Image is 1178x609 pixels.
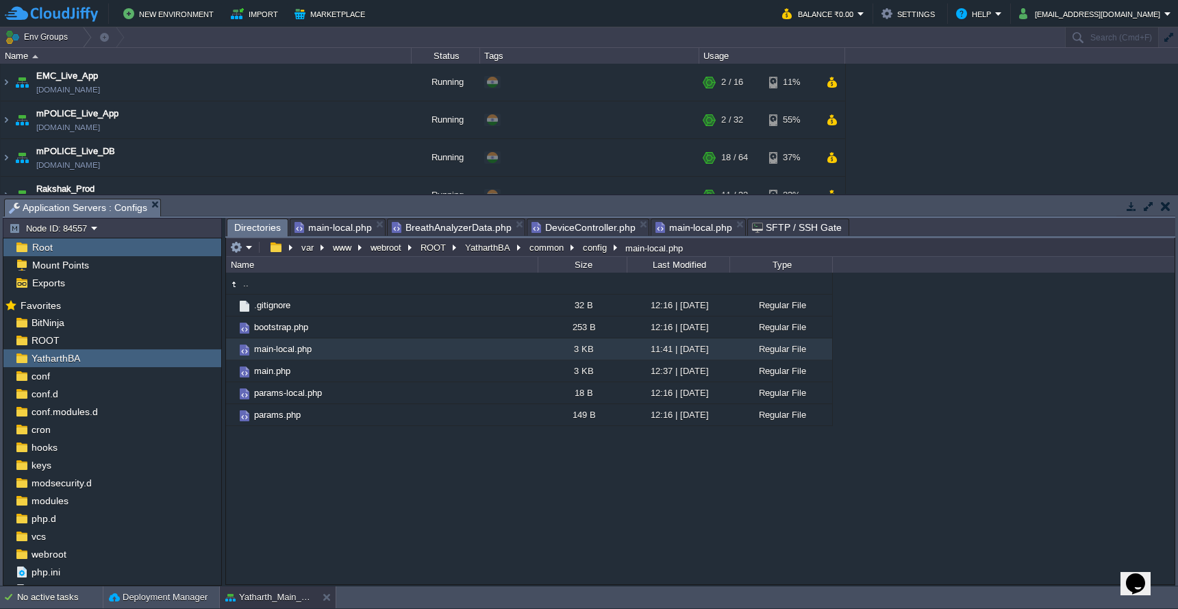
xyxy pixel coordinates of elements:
[294,5,369,22] button: Marketplace
[123,5,218,22] button: New Environment
[29,512,58,525] a: php.d
[29,566,62,578] a: php.ini
[241,277,251,289] span: ..
[29,530,48,543] a: vcs
[769,101,814,138] div: 55%
[36,83,100,97] a: [DOMAIN_NAME]
[628,257,729,273] div: Last Modified
[531,219,636,236] span: DeviceController.php
[29,334,62,347] a: ROOT
[17,586,103,608] div: No active tasks
[1019,5,1164,22] button: [EMAIL_ADDRESS][DOMAIN_NAME]
[237,343,252,358] img: AMDAwAAAACH5BAEAAAAALAAAAAABAAEAAAICRAEAOw==
[731,257,832,273] div: Type
[29,548,68,560] a: webroot
[769,139,814,176] div: 37%
[538,295,627,316] div: 32 B
[539,257,627,273] div: Size
[9,199,147,216] span: Application Servers : Configs
[721,177,748,214] div: 11 / 32
[387,219,525,236] li: /var/www/webroot/ROOT/api/frontend/models/BreathAnalyzerData.php
[299,241,317,253] button: var
[237,408,252,423] img: AMDAwAAAACH5BAEAAAAALAAAAAABAAEAAAICRAEAOw==
[729,360,832,382] div: Regular File
[225,591,312,604] button: Yatharth_Main_NMC
[29,584,92,596] a: redeploy.conf
[655,219,733,236] span: main-local.php
[29,370,52,382] span: conf
[237,299,252,314] img: AMDAwAAAACH5BAEAAAAALAAAAAABAAEAAAICRAEAOw==
[412,64,480,101] div: Running
[412,139,480,176] div: Running
[581,241,610,253] button: config
[252,387,324,399] span: params-local.php
[29,459,53,471] a: keys
[729,316,832,338] div: Regular File
[527,241,567,253] button: common
[226,295,237,316] img: AMDAwAAAACH5BAEAAAAALAAAAAABAAEAAAICRAEAOw==
[252,343,314,355] span: main-local.php
[769,177,814,214] div: 23%
[252,365,292,377] a: main.php
[290,219,386,236] li: /var/www/webroot/ROOT/api/common/config/main-local.php
[881,5,939,22] button: Settings
[729,295,832,316] div: Regular File
[627,360,729,382] div: 12:37 | [DATE]
[237,321,252,336] img: AMDAwAAAACH5BAEAAAAALAAAAAABAAEAAAICRAEAOw==
[700,48,844,64] div: Usage
[226,316,237,338] img: AMDAwAAAACH5BAEAAAAALAAAAAABAAEAAAICRAEAOw==
[651,219,747,236] li: /var/www/webroot/ROOT/YatharthBA/common/config/main-local.php
[721,101,743,138] div: 2 / 32
[29,388,60,400] span: conf.d
[5,27,73,47] button: Env Groups
[538,404,627,425] div: 149 B
[29,316,66,329] span: BitNinja
[627,404,729,425] div: 12:16 | [DATE]
[252,409,303,421] a: params.php
[227,257,538,273] div: Name
[331,241,355,253] button: www
[36,158,100,172] span: [DOMAIN_NAME]
[18,300,63,311] a: Favorites
[769,64,814,101] div: 11%
[481,48,699,64] div: Tags
[226,404,237,425] img: AMDAwAAAACH5BAEAAAAALAAAAAABAAEAAAICRAEAOw==
[226,238,1175,257] input: Click to enter the path
[29,423,53,436] a: cron
[29,477,94,489] a: modsecurity.d
[29,441,60,453] a: hooks
[29,259,91,271] a: Mount Points
[226,338,237,360] img: AMDAwAAAACH5BAEAAAAALAAAAAABAAEAAAICRAEAOw==
[36,69,98,83] a: EMC_Live_App
[9,222,91,234] button: Node ID: 84557
[392,219,512,236] span: BreathAnalyzerData.php
[29,406,100,418] a: conf.modules.d
[368,241,405,253] button: webroot
[29,277,67,289] a: Exports
[36,145,115,158] a: mPOLICE_Live_DB
[538,338,627,360] div: 3 KB
[12,101,32,138] img: AMDAwAAAACH5BAEAAAAALAAAAAABAAEAAAICRAEAOw==
[29,241,55,253] span: Root
[226,382,237,403] img: AMDAwAAAACH5BAEAAAAALAAAAAABAAEAAAICRAEAOw==
[226,360,237,382] img: AMDAwAAAACH5BAEAAAAALAAAAAABAAEAAAICRAEAOw==
[418,241,449,253] button: ROOT
[109,591,208,604] button: Deployment Manager
[956,5,995,22] button: Help
[1,48,411,64] div: Name
[29,352,82,364] a: YatharthBA
[237,364,252,380] img: AMDAwAAAACH5BAEAAAAALAAAAAABAAEAAAICRAEAOw==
